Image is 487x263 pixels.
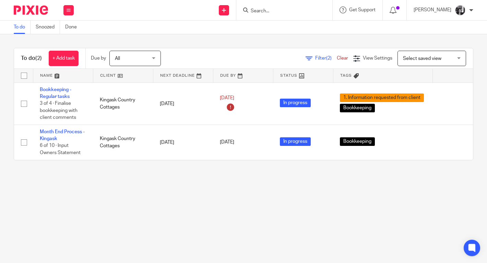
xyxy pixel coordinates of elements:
span: View Settings [363,56,392,61]
span: (2) [326,56,332,61]
span: Tags [340,74,352,77]
span: In progress [280,99,311,107]
span: In progress [280,137,311,146]
h1: To do [21,55,42,62]
img: IMG_7103.jpg [455,5,466,16]
a: To do [14,21,31,34]
img: Pixie [14,5,48,15]
span: 3 of 4 · Finalise bookkeeping with client comments [40,101,78,120]
span: (2) [35,55,42,61]
span: 1. Information requested from client [340,93,424,102]
span: Bookkeeping [340,104,375,112]
span: Bookkeeping [340,137,375,146]
span: Filter [315,56,337,61]
span: Select saved view [403,56,441,61]
a: Month End Process - Kingask [40,129,85,141]
a: Clear [337,56,348,61]
span: 6 of 10 · Input Owners Statement [40,143,81,155]
td: [DATE] [153,125,213,160]
span: All [115,56,120,61]
span: Get Support [349,8,376,12]
a: + Add task [49,51,79,66]
td: [DATE] [153,83,213,125]
span: [DATE] [220,96,234,101]
td: Kingask Country Cottages [93,83,153,125]
span: [DATE] [220,140,234,145]
p: Due by [91,55,106,62]
a: Snoozed [36,21,60,34]
a: Done [65,21,82,34]
p: [PERSON_NAME] [414,7,451,13]
td: Kingask Country Cottages [93,125,153,160]
a: Bookkeeping - Regular tasks [40,87,71,99]
input: Search [250,8,312,14]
